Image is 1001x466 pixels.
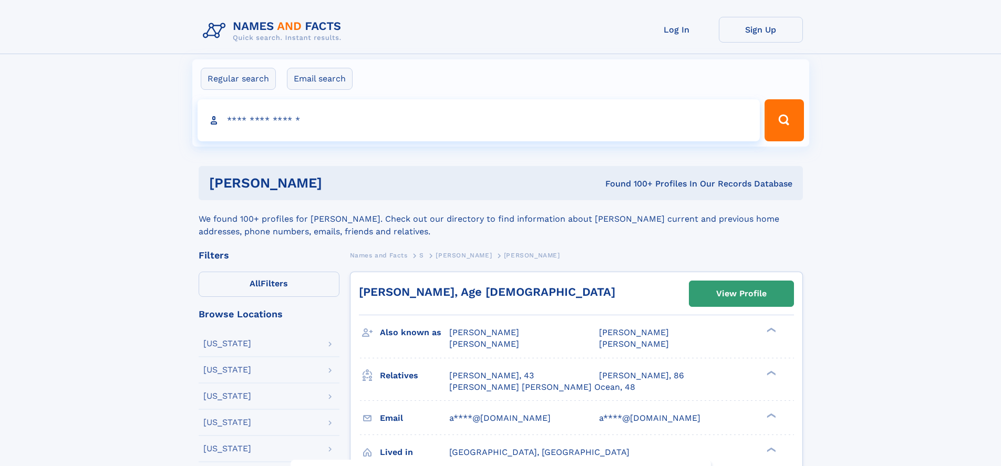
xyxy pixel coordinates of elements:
[359,285,615,298] a: [PERSON_NAME], Age [DEMOGRAPHIC_DATA]
[198,99,760,141] input: search input
[449,381,635,393] a: [PERSON_NAME] [PERSON_NAME] Ocean, 48
[199,251,339,260] div: Filters
[199,17,350,45] img: Logo Names and Facts
[764,446,777,453] div: ❯
[209,177,464,190] h1: [PERSON_NAME]
[201,68,276,90] label: Regular search
[635,17,719,43] a: Log In
[716,282,767,306] div: View Profile
[203,418,251,427] div: [US_STATE]
[463,178,792,190] div: Found 100+ Profiles In Our Records Database
[199,309,339,319] div: Browse Locations
[599,327,669,337] span: [PERSON_NAME]
[764,369,777,376] div: ❯
[599,339,669,349] span: [PERSON_NAME]
[504,252,560,259] span: [PERSON_NAME]
[203,366,251,374] div: [US_STATE]
[764,327,777,334] div: ❯
[449,447,630,457] span: [GEOGRAPHIC_DATA], [GEOGRAPHIC_DATA]
[449,370,534,381] a: [PERSON_NAME], 43
[380,409,449,427] h3: Email
[764,412,777,419] div: ❯
[689,281,793,306] a: View Profile
[250,278,261,288] span: All
[449,339,519,349] span: [PERSON_NAME]
[419,248,424,262] a: S
[203,392,251,400] div: [US_STATE]
[287,68,353,90] label: Email search
[599,370,684,381] a: [PERSON_NAME], 86
[765,99,803,141] button: Search Button
[380,324,449,341] h3: Also known as
[203,339,251,348] div: [US_STATE]
[199,272,339,297] label: Filters
[203,444,251,453] div: [US_STATE]
[719,17,803,43] a: Sign Up
[436,248,492,262] a: [PERSON_NAME]
[436,252,492,259] span: [PERSON_NAME]
[380,367,449,385] h3: Relatives
[380,443,449,461] h3: Lived in
[350,248,408,262] a: Names and Facts
[449,327,519,337] span: [PERSON_NAME]
[199,200,803,238] div: We found 100+ profiles for [PERSON_NAME]. Check out our directory to find information about [PERS...
[419,252,424,259] span: S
